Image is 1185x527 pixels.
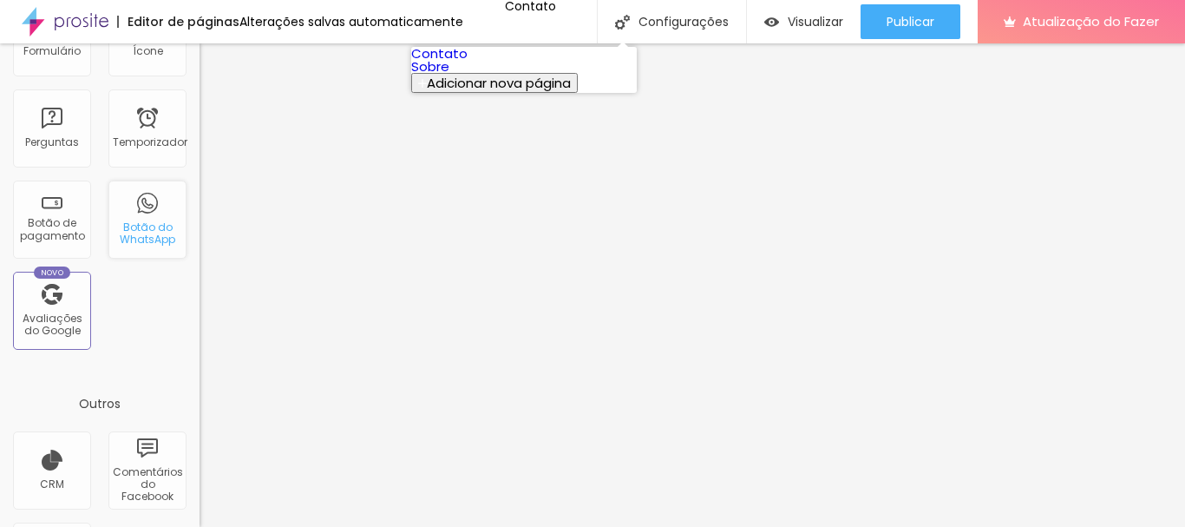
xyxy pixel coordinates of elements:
[747,4,861,39] button: Visualizar
[113,464,183,504] font: Comentários do Facebook
[411,73,578,93] button: Adicionar nova página
[638,13,729,30] font: Configurações
[79,395,121,412] font: Outros
[20,215,85,242] font: Botão de pagamento
[1023,12,1159,30] font: Atualização do Fazer
[764,15,779,30] img: view-1.svg
[239,13,463,30] font: Alterações salvas automaticamente
[23,311,82,338] font: Avaliações do Google
[133,43,163,58] font: Ícone
[113,135,187,149] font: Temporizador
[861,4,960,39] button: Publicar
[41,267,64,278] font: Novo
[411,57,449,76] a: Sobre
[40,477,64,491] font: CRM
[128,13,239,30] font: Editor de páginas
[25,135,79,149] font: Perguntas
[615,15,630,30] img: Ícone
[120,220,175,247] font: Botão do WhatsApp
[411,44,468,63] a: Contato
[788,13,843,30] font: Visualizar
[887,13,934,30] font: Publicar
[23,43,81,58] font: Formulário
[427,74,571,92] font: Adicionar nova página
